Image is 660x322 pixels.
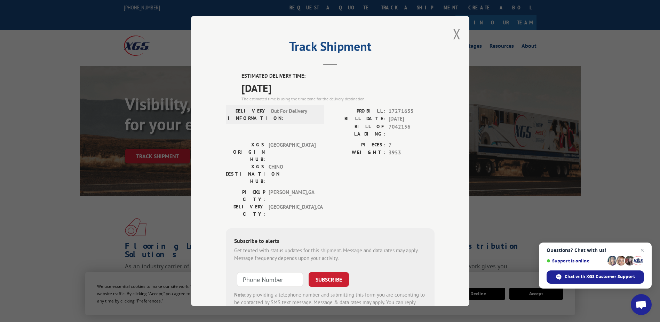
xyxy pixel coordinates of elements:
label: PIECES: [330,141,385,149]
label: DELIVERY INFORMATION: [228,107,267,122]
label: ESTIMATED DELIVERY TIME: [241,72,435,80]
div: The estimated time is using the time zone for the delivery destination. [241,96,435,102]
label: BILL OF LADING: [330,123,385,138]
span: 17271655 [389,107,435,115]
div: Chat with XGS Customer Support [547,270,644,284]
div: Open chat [631,294,652,315]
div: Get texted with status updates for this shipment. Message and data rates may apply. Message frequ... [234,247,426,262]
button: Close modal [453,25,461,43]
strong: Note: [234,291,246,298]
span: 3953 [389,149,435,157]
button: SUBSCRIBE [309,272,349,287]
span: [DATE] [389,115,435,123]
span: Close chat [638,246,646,254]
span: [GEOGRAPHIC_DATA] , CA [269,203,316,218]
div: by providing a telephone number and submitting this form you are consenting to be contacted by SM... [234,291,426,315]
span: 7042156 [389,123,435,138]
span: Out For Delivery [271,107,318,122]
label: XGS ORIGIN HUB: [226,141,265,163]
label: BILL DATE: [330,115,385,123]
label: PICKUP CITY: [226,189,265,203]
h2: Track Shipment [226,41,435,55]
span: [DATE] [241,80,435,96]
input: Phone Number [237,272,303,287]
span: Chat with XGS Customer Support [565,274,635,280]
span: 7 [389,141,435,149]
span: CHINO [269,163,316,185]
span: [GEOGRAPHIC_DATA] [269,141,316,163]
label: DELIVERY CITY: [226,203,265,218]
span: Support is online [547,258,605,263]
label: PROBILL: [330,107,385,115]
label: XGS DESTINATION HUB: [226,163,265,185]
label: WEIGHT: [330,149,385,157]
div: Subscribe to alerts [234,237,426,247]
span: [PERSON_NAME] , GA [269,189,316,203]
span: Questions? Chat with us! [547,247,644,253]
